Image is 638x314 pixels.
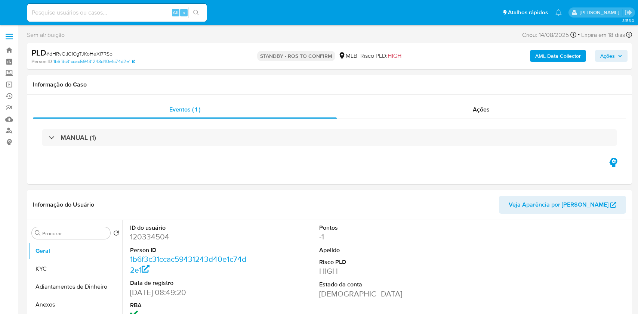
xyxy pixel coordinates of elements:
a: Sair [625,9,632,16]
a: 1b6f3c31ccac59431243d40e1c74d2e1 [53,58,135,65]
span: Ações [473,105,490,114]
span: Alt [173,9,179,16]
dd: 120334504 [130,232,249,242]
dd: [DEMOGRAPHIC_DATA] [319,289,438,299]
input: Pesquise usuários ou casos... [27,8,207,18]
span: Sem atribuição [27,31,65,39]
button: Ações [595,50,628,62]
button: Procurar [35,230,41,236]
a: Notificações [555,9,562,16]
span: Atalhos rápidos [508,9,548,16]
h1: Informação do Caso [33,81,626,88]
button: Retornar ao pedido padrão [113,230,119,238]
div: MLB [338,52,357,60]
p: ana.conceicao@mercadolivre.com [580,9,622,16]
span: Risco PLD: [360,52,401,60]
b: PLD [31,47,46,59]
dt: Person ID [130,246,249,254]
span: Eventos ( 1 ) [169,105,200,114]
b: Person ID [31,58,52,65]
dt: ID do usuário [130,224,249,232]
a: 1b6f3c31ccac59431243d40e1c74d2e1 [130,254,246,275]
button: AML Data Collector [530,50,586,62]
p: STANDBY - ROS TO CONFIRM [257,51,335,61]
input: Procurar [42,230,107,237]
dd: HIGH [319,266,438,276]
span: # dHRvGtlC1CgTJKoHeXl7RSbi [46,50,114,57]
span: Expira em 18 dias [581,31,625,39]
dt: Apelido [319,246,438,254]
b: AML Data Collector [535,50,581,62]
span: - [578,30,580,40]
dt: RBA [130,301,249,310]
dt: Estado da conta [319,280,438,289]
span: s [183,9,185,16]
span: Ações [600,50,615,62]
button: Anexos [29,296,122,314]
dd: -1 [319,232,438,242]
div: Criou: 14/08/2025 [522,30,576,40]
dt: Pontos [319,224,438,232]
span: HIGH [388,51,401,60]
dd: [DATE] 08:49:20 [130,287,249,298]
h1: Informação do Usuário [33,201,94,208]
h3: MANUAL (1) [61,134,96,142]
dt: Risco PLD [319,258,438,266]
span: Veja Aparência por [PERSON_NAME] [509,196,608,214]
button: search-icon [188,7,204,18]
button: Geral [29,242,122,260]
button: KYC [29,260,122,278]
dt: Data de registro [130,279,249,287]
button: Veja Aparência por [PERSON_NAME] [499,196,626,214]
div: MANUAL (1) [42,129,617,146]
button: Adiantamentos de Dinheiro [29,278,122,296]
